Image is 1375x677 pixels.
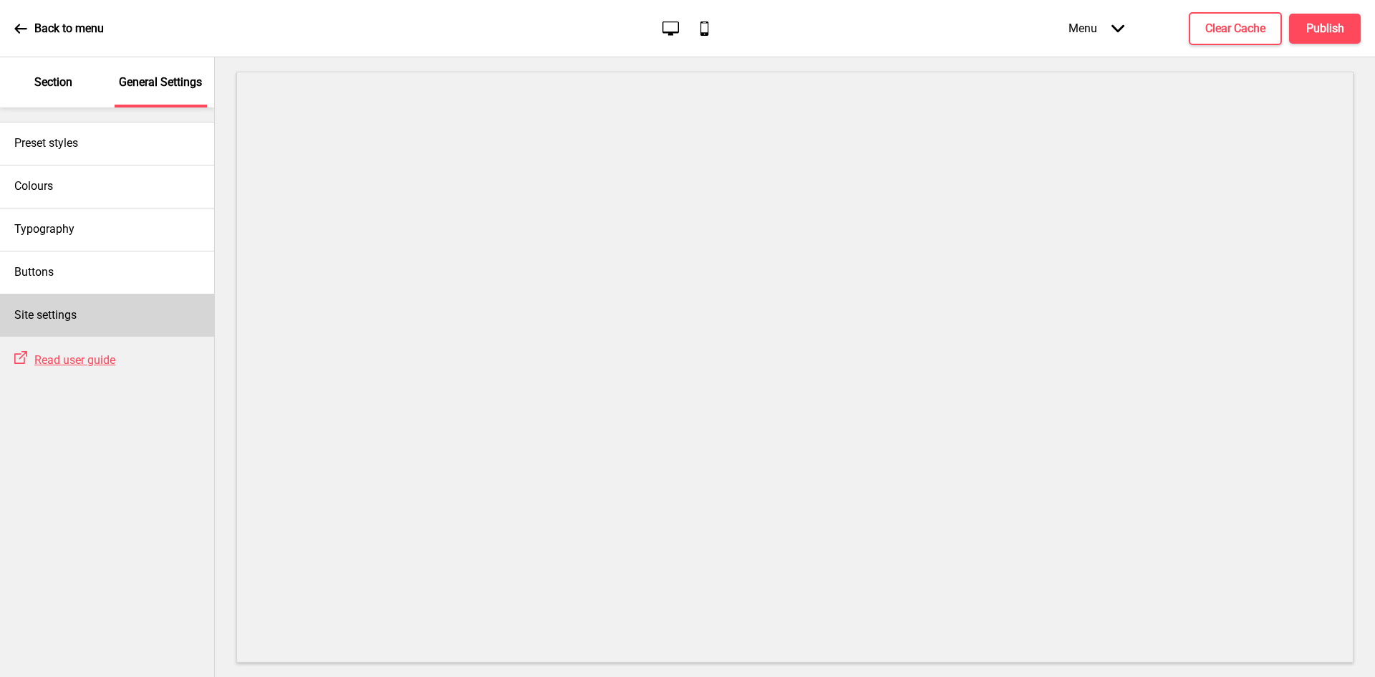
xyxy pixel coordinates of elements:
[1306,21,1344,37] h4: Publish
[119,75,202,90] p: General Settings
[14,135,78,151] h4: Preset styles
[14,9,104,48] a: Back to menu
[34,75,72,90] p: Section
[1289,14,1361,44] button: Publish
[1054,7,1139,49] div: Menu
[14,307,77,323] h4: Site settings
[14,221,74,237] h4: Typography
[34,21,104,37] p: Back to menu
[14,178,53,194] h4: Colours
[1205,21,1265,37] h4: Clear Cache
[1189,12,1282,45] button: Clear Cache
[14,264,54,280] h4: Buttons
[27,353,115,367] a: Read user guide
[34,353,115,367] span: Read user guide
